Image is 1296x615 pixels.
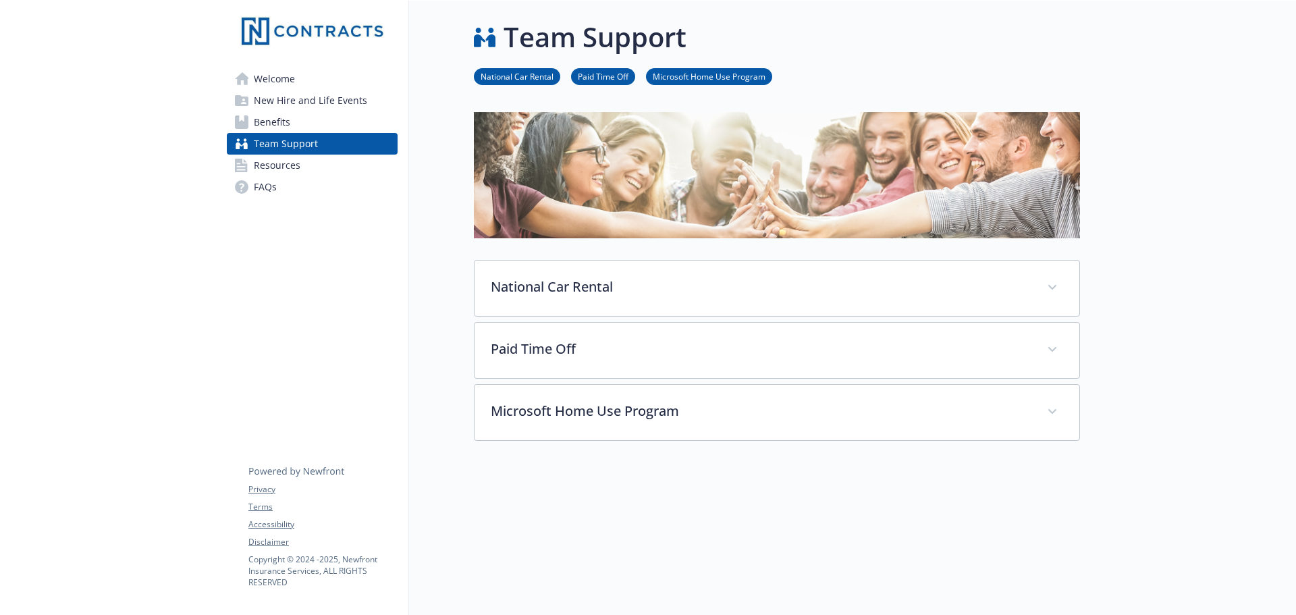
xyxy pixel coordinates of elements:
div: Microsoft Home Use Program [475,385,1079,440]
p: National Car Rental [491,277,1031,297]
a: Disclaimer [248,536,397,548]
div: National Car Rental [475,261,1079,316]
a: Paid Time Off [571,70,635,82]
span: New Hire and Life Events [254,90,367,111]
p: Copyright © 2024 - 2025 , Newfront Insurance Services, ALL RIGHTS RESERVED [248,554,397,588]
span: Benefits [254,111,290,133]
a: Privacy [248,483,397,496]
p: Microsoft Home Use Program [491,401,1031,421]
img: team support page banner [474,112,1080,238]
span: FAQs [254,176,277,198]
a: Terms [248,501,397,513]
div: Paid Time Off [475,323,1079,378]
a: Microsoft Home Use Program [646,70,772,82]
a: Resources [227,155,398,176]
a: FAQs [227,176,398,198]
span: Welcome [254,68,295,90]
a: National Car Rental [474,70,560,82]
a: Benefits [227,111,398,133]
span: Resources [254,155,300,176]
a: Team Support [227,133,398,155]
a: New Hire and Life Events [227,90,398,111]
a: Accessibility [248,518,397,531]
p: Paid Time Off [491,339,1031,359]
span: Team Support [254,133,318,155]
h1: Team Support [504,17,686,57]
a: Welcome [227,68,398,90]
